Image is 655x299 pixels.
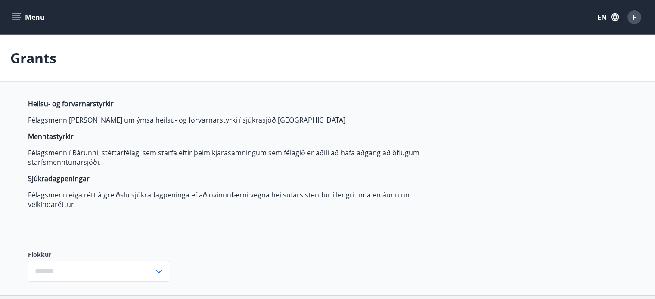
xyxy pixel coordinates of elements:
span: F [633,12,636,22]
p: Félagsmenn eiga rétt á greiðslu sjúkradagpeninga ef að óvinnufærni vegna heilsufars stendur í len... [28,190,435,209]
strong: Menntastyrkir [28,132,74,141]
p: Grants [10,49,56,68]
label: Flokkur [28,250,170,259]
strong: Heilsu- og forvarnarstyrkir [28,99,114,108]
strong: Sjúkradagpeningar [28,174,90,183]
button: menu [10,9,48,25]
p: Félagsmenn [PERSON_NAME] um ýmsa heilsu- og forvarnarstyrki í sjúkrasjóð [GEOGRAPHIC_DATA] [28,115,435,125]
button: F [624,7,645,28]
button: EN [594,9,622,25]
p: Félagsmenn í Bárunni, stéttarfélagi sem starfa eftir þeim kjarasamningum sem félagið er aðili að ... [28,148,435,167]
